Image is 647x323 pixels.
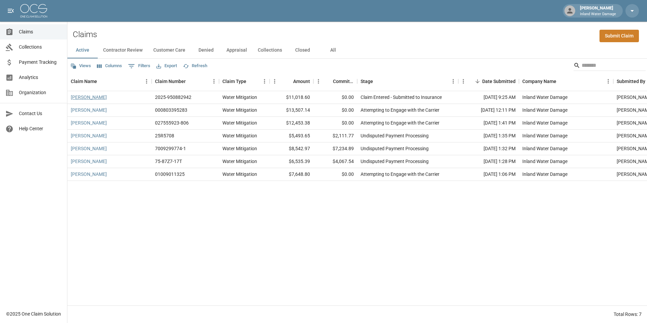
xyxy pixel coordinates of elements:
button: Contractor Review [98,42,148,58]
span: Payment Tracking [19,59,62,66]
div: Company Name [522,72,556,91]
div: Date Submitted [482,72,516,91]
div: $0.00 [313,91,357,104]
a: [PERSON_NAME] [71,171,107,178]
div: Claim Type [222,72,246,91]
button: Menu [448,76,458,86]
p: Inland Water Damage [580,11,616,17]
span: Organization [19,89,62,96]
button: Sort [473,77,482,86]
span: Analytics [19,74,62,81]
a: [PERSON_NAME] [71,107,107,113]
div: Inland Water Damage [522,132,567,139]
a: [PERSON_NAME] [71,119,107,126]
a: [PERSON_NAME] [71,145,107,152]
button: Closed [287,42,318,58]
button: Sort [246,77,256,86]
div: [DATE] 1:35 PM [458,130,519,142]
div: Attempting to Engage with the Carrier [361,119,439,126]
div: Claim Entered - Submitted to Insurance [361,94,442,101]
a: [PERSON_NAME] [71,94,107,101]
div: Undisputed Payment Processing [361,132,429,139]
a: [PERSON_NAME] [71,158,107,165]
button: open drawer [4,4,18,18]
div: 027555923-806 [155,119,189,126]
div: Inland Water Damage [522,171,567,178]
div: $11,018.60 [270,91,313,104]
a: Submit Claim [599,30,639,42]
div: Search [574,60,646,72]
button: Menu [313,76,323,86]
div: dynamic tabs [67,42,647,58]
div: $0.00 [313,117,357,130]
span: Claims [19,28,62,35]
div: 7009299774-1 [155,145,186,152]
button: Menu [458,76,468,86]
button: Menu [259,76,270,86]
div: $13,507.14 [270,104,313,117]
div: Submitted By [617,72,645,91]
div: $4,067.54 [313,155,357,168]
button: Menu [142,76,152,86]
div: Amount [293,72,310,91]
div: $2,111.77 [313,130,357,142]
button: Menu [209,76,219,86]
div: Water Mitigation [222,158,257,165]
div: Committed Amount [333,72,354,91]
span: Collections [19,44,62,51]
button: Select columns [95,61,124,71]
button: Sort [373,77,382,86]
button: All [318,42,348,58]
div: Committed Amount [313,72,357,91]
div: [PERSON_NAME] [577,5,619,17]
div: 2025-950882942 [155,94,191,101]
a: [PERSON_NAME] [71,132,107,139]
button: Collections [252,42,287,58]
button: Sort [323,77,333,86]
div: Amount [270,72,313,91]
div: Undisputed Payment Processing [361,145,429,152]
div: Inland Water Damage [522,158,567,165]
div: 000803395283 [155,107,187,113]
div: Claim Number [155,72,186,91]
div: $5,493.65 [270,130,313,142]
button: Views [69,61,93,71]
button: Export [155,61,179,71]
div: Undisputed Payment Processing [361,158,429,165]
span: Contact Us [19,110,62,117]
div: Inland Water Damage [522,145,567,152]
div: Water Mitigation [222,94,257,101]
div: Inland Water Damage [522,94,567,101]
div: 01009011325 [155,171,185,178]
div: [DATE] 12:11 PM [458,104,519,117]
div: Water Mitigation [222,145,257,152]
button: Menu [603,76,613,86]
div: Claim Name [71,72,97,91]
button: Sort [186,77,195,86]
div: Claim Type [219,72,270,91]
div: Claim Number [152,72,219,91]
div: Water Mitigation [222,171,257,178]
div: Inland Water Damage [522,107,567,113]
button: Customer Care [148,42,191,58]
div: $0.00 [313,168,357,181]
div: [DATE] 1:28 PM [458,155,519,168]
div: Water Mitigation [222,119,257,126]
button: Sort [556,77,566,86]
div: Inland Water Damage [522,119,567,126]
div: $6,535.39 [270,155,313,168]
div: Stage [357,72,458,91]
h2: Claims [73,30,97,39]
div: Total Rows: 7 [614,311,642,318]
button: Sort [97,77,106,86]
div: $7,234.89 [313,142,357,155]
div: Attempting to Engage with the Carrier [361,171,439,178]
div: $0.00 [313,104,357,117]
div: [DATE] 1:06 PM [458,168,519,181]
div: [DATE] 1:32 PM [458,142,519,155]
button: Denied [191,42,221,58]
span: Help Center [19,125,62,132]
button: Active [67,42,98,58]
div: 25R5708 [155,132,174,139]
div: 75-87Z7-17T [155,158,182,165]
